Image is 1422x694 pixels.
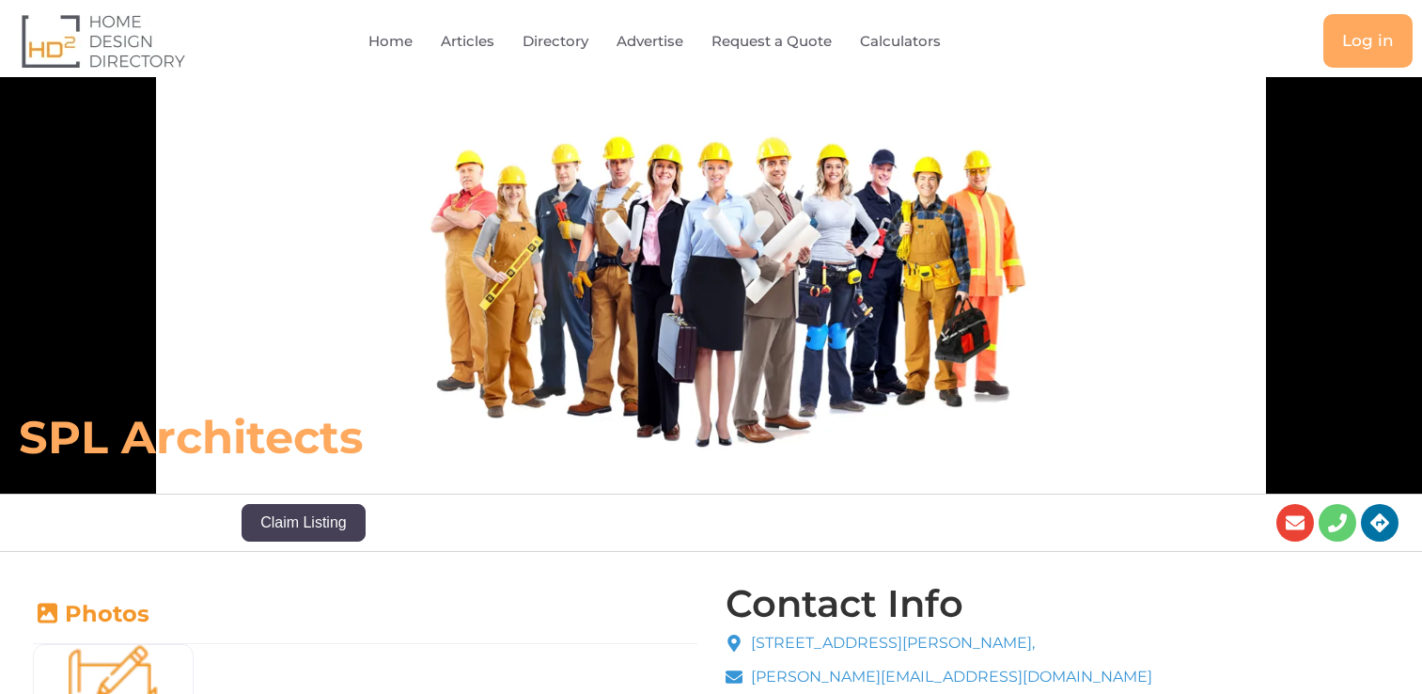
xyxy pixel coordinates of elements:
a: Home [368,20,413,63]
a: Calculators [860,20,941,63]
a: Advertise [617,20,683,63]
h6: SPL Architects [19,409,986,465]
span: Log in [1342,33,1394,49]
a: Photos [33,600,149,627]
nav: Menu [290,20,1062,63]
a: Directory [523,20,588,63]
h4: Contact Info [726,585,963,623]
a: Request a Quote [711,20,832,63]
a: Articles [441,20,494,63]
span: [PERSON_NAME][EMAIL_ADDRESS][DOMAIN_NAME] [746,666,1152,688]
button: Claim Listing [242,504,366,542]
span: [STREET_ADDRESS][PERSON_NAME], [746,632,1035,655]
a: Log in [1323,14,1413,68]
a: [PERSON_NAME][EMAIL_ADDRESS][DOMAIN_NAME] [726,666,1153,688]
